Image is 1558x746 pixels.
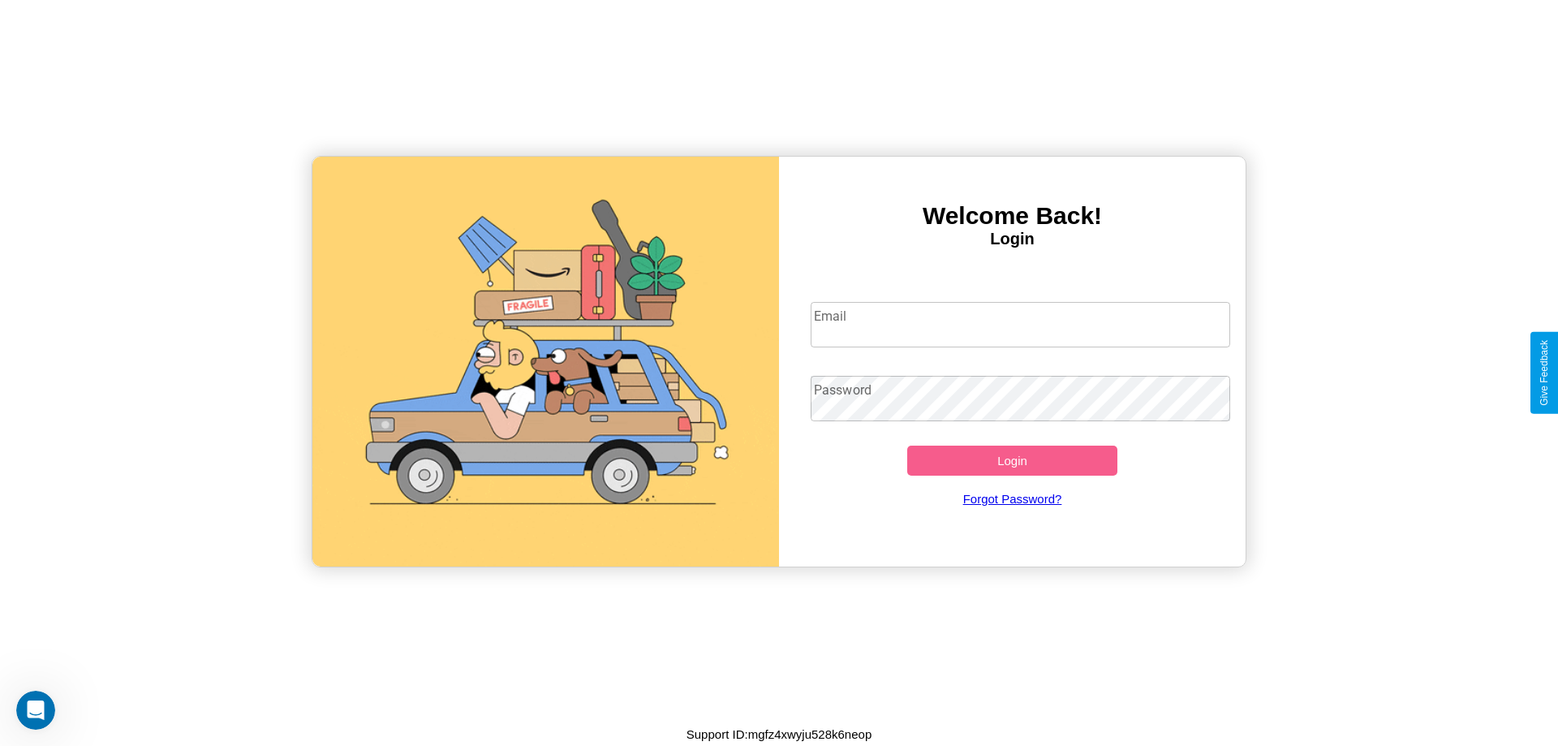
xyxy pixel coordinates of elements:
[686,723,872,745] p: Support ID: mgfz4xwyju528k6neop
[16,691,55,730] iframe: Intercom live chat
[803,476,1223,522] a: Forgot Password?
[779,230,1246,248] h4: Login
[907,446,1117,476] button: Login
[312,157,779,567] img: gif
[779,202,1246,230] h3: Welcome Back!
[1539,340,1550,406] div: Give Feedback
